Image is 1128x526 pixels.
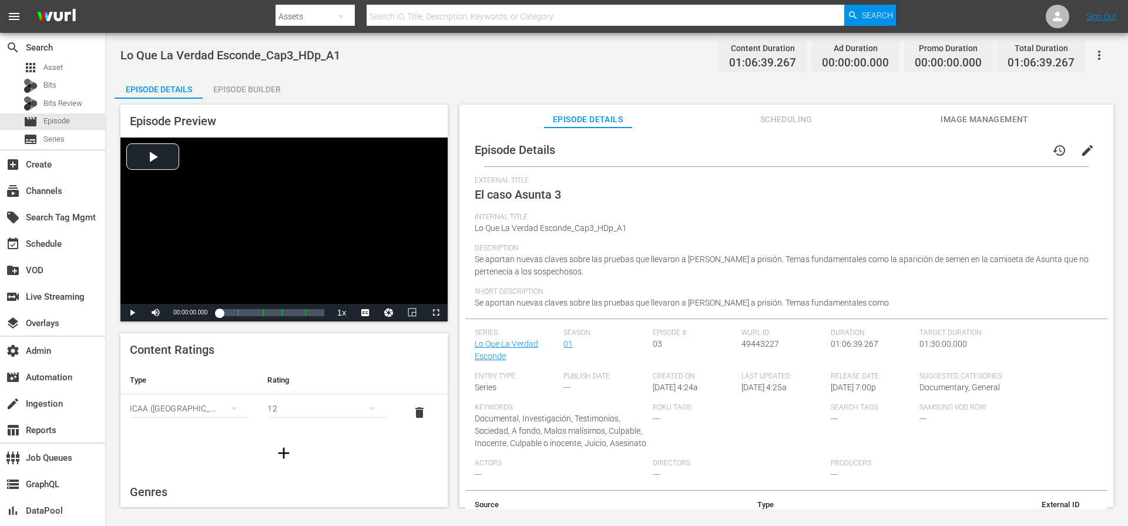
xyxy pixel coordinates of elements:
span: --- [563,383,570,392]
div: Total Duration [1008,40,1075,56]
span: Image Management [941,112,1029,127]
span: Samsung VOD Row: [919,403,1003,413]
button: delete [405,398,434,427]
button: history [1045,136,1073,165]
span: Reports [6,423,20,437]
span: Series [475,383,496,392]
th: Rating [258,366,395,394]
span: DataPool [6,504,20,518]
span: Documentary, General [919,383,1000,392]
span: Episode Details [544,112,632,127]
button: edit [1073,136,1102,165]
button: Playback Rate [330,304,354,321]
button: Play [120,304,144,321]
button: Episode Builder [203,75,291,99]
span: 49443227 [741,339,779,349]
span: Episode [23,115,38,129]
span: edit [1080,143,1095,158]
span: Release Date: [831,372,914,381]
span: Asset [23,61,38,75]
span: --- [653,470,660,479]
span: Created On: [653,372,736,381]
span: Admin [6,344,20,358]
span: Suggested Categories: [919,372,1092,381]
span: Roku Tags: [653,403,825,413]
span: Actors [475,459,647,468]
th: External ID [784,491,1089,519]
span: Episode #: [653,329,736,338]
span: menu [7,9,21,24]
span: Schedule [6,237,20,251]
span: [DATE] 4:25a [741,383,787,392]
div: Episode Details [115,75,203,103]
th: Source [465,491,701,519]
a: Lo Que La Verdad Esconde [475,339,538,361]
span: Lo Que La Verdad Esconde_Cap3_HDp_A1 [475,223,627,233]
span: 00:00:00.000 [822,56,889,70]
span: Producers [831,459,1003,468]
span: Duration: [831,329,914,338]
div: Video Player [120,138,448,321]
span: Se aportan nuevas claves sobre las pruebas que llevaron a [PERSON_NAME] a prisión. Temas fundamen... [475,298,889,307]
button: Mute [144,304,167,321]
span: Ingestion [6,397,20,411]
span: Bits Review [43,98,82,109]
span: Series: [475,329,558,338]
div: Ad Duration [822,40,889,56]
span: [DATE] 4:24a [653,383,698,392]
div: Bits Review [23,96,38,110]
button: Captions [354,304,377,321]
span: Overlays [6,316,20,330]
button: Jump To Time [377,304,401,321]
span: Search Tag Mgmt [6,210,20,225]
span: Entry Type: [475,372,558,381]
span: Series [43,133,65,145]
span: Documental, Investigación, Testimonios, Sociedad, A fondo, Malos malísimos, Culpable, Inocente, C... [475,414,646,448]
a: 01 [563,339,573,349]
img: ans4CAIJ8jUAAAAAAAAAAAAAAAAAAAAAAAAgQb4GAAAAAAAAAAAAAAAAAAAAAAAAJMjXAAAAAAAAAAAAAAAAAAAAAAAAgAT5G... [28,3,85,31]
span: 01:30:00.000 [919,339,967,349]
span: --- [831,414,838,423]
span: Search [6,41,20,55]
span: Bits [43,79,56,91]
span: Directors [653,459,825,468]
span: --- [831,470,838,479]
span: --- [475,470,482,479]
span: Create [6,158,20,172]
div: Content Duration [729,40,796,56]
span: Target Duration: [919,329,1092,338]
th: Type [700,491,783,519]
a: Sign Out [1086,12,1117,21]
button: Picture-in-Picture [401,304,424,321]
span: --- [653,414,660,423]
span: Asset [43,62,63,73]
span: GraphQL [6,477,20,491]
span: 01:06:39.267 [729,56,796,70]
span: El caso Asunta 3 [475,187,561,202]
button: Fullscreen [424,304,448,321]
span: Episode [43,115,70,127]
button: Episode Details [115,75,203,99]
div: Progress Bar [219,309,324,316]
span: Genres [130,485,167,499]
span: Search [862,5,893,26]
span: Search Tags: [831,403,914,413]
span: Live Streaming [6,290,20,304]
table: simple table [120,366,448,431]
span: Last Updated: [741,372,825,381]
span: Episode Details [475,143,555,157]
div: ICAA ([GEOGRAPHIC_DATA]) [130,392,249,425]
span: VOD [6,263,20,277]
span: Publish Date: [563,372,647,381]
span: Lo Que La Verdad Esconde_Cap3_HDp_A1 [120,48,340,62]
div: Bits [23,79,38,93]
span: Automation [6,370,20,384]
span: Content Ratings [130,343,214,357]
span: Scheduling [742,112,830,127]
span: Description [475,244,1092,253]
span: Episode Preview [130,114,216,128]
span: Series [23,132,38,146]
span: Job Queues [6,451,20,465]
span: Keywords: [475,403,647,413]
span: Season: [563,329,647,338]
